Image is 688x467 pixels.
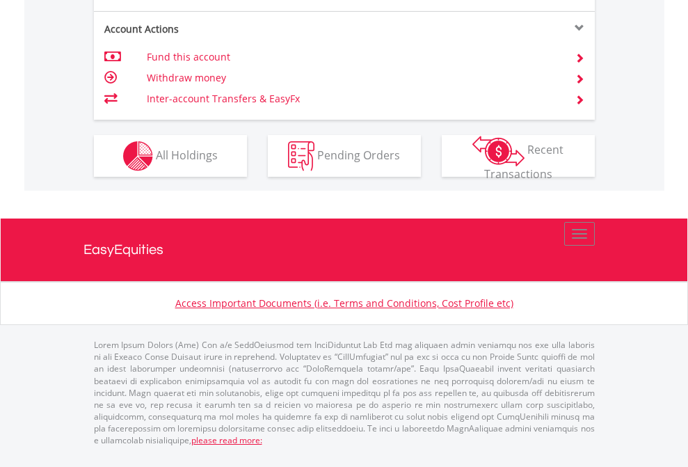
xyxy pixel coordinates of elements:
[83,219,605,281] a: EasyEquities
[123,141,153,171] img: holdings-wht.png
[317,147,400,162] span: Pending Orders
[147,47,558,68] td: Fund this account
[442,135,595,177] button: Recent Transactions
[147,68,558,88] td: Withdraw money
[94,339,595,446] p: Lorem Ipsum Dolors (Ame) Con a/e SeddOeiusmod tem InciDiduntut Lab Etd mag aliquaen admin veniamq...
[268,135,421,177] button: Pending Orders
[288,141,314,171] img: pending_instructions-wht.png
[94,22,344,36] div: Account Actions
[175,296,513,310] a: Access Important Documents (i.e. Terms and Conditions, Cost Profile etc)
[94,135,247,177] button: All Holdings
[472,136,525,166] img: transactions-zar-wht.png
[191,434,262,446] a: please read more:
[147,88,558,109] td: Inter-account Transfers & EasyFx
[156,147,218,162] span: All Holdings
